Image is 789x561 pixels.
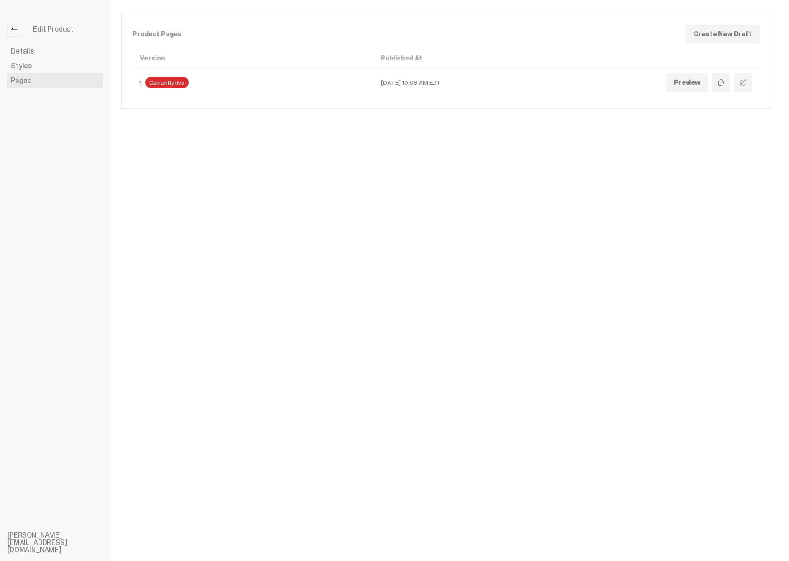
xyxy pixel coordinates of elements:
button: Create New Draft [686,25,760,43]
th: Published At [373,49,659,68]
a: Preview [666,73,708,92]
li: [PERSON_NAME][EMAIL_ADDRESS][DOMAIN_NAME] [7,532,117,554]
th: Version [133,49,373,68]
span: Details [11,48,34,55]
span: Styles [11,62,32,70]
span: Edit Product [33,26,74,33]
div: Currently live [145,77,189,88]
a: Styles [7,59,103,73]
p: Product Pages [133,31,686,37]
td: [DATE] 10:09 AM EDT [373,68,659,98]
a: Details [7,44,103,59]
a: Pages [7,73,103,88]
span: Pages [11,77,31,84]
div: 1 [140,77,366,88]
